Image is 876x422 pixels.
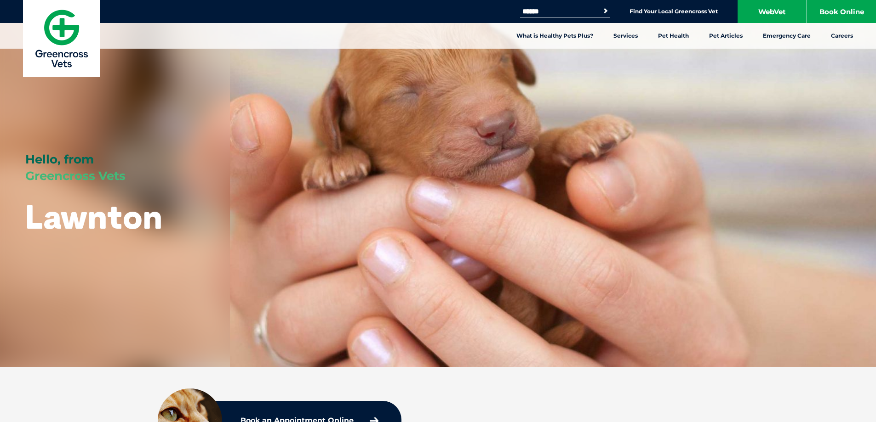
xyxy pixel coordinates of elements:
a: Emergency Care [753,23,821,49]
a: Pet Articles [699,23,753,49]
a: Pet Health [648,23,699,49]
span: Hello, from [25,152,94,167]
span: Greencross Vets [25,169,126,183]
h1: Lawnton [25,198,162,235]
a: Careers [821,23,863,49]
button: Search [601,6,610,16]
a: Services [603,23,648,49]
a: Find Your Local Greencross Vet [630,8,718,15]
a: What is Healthy Pets Plus? [506,23,603,49]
